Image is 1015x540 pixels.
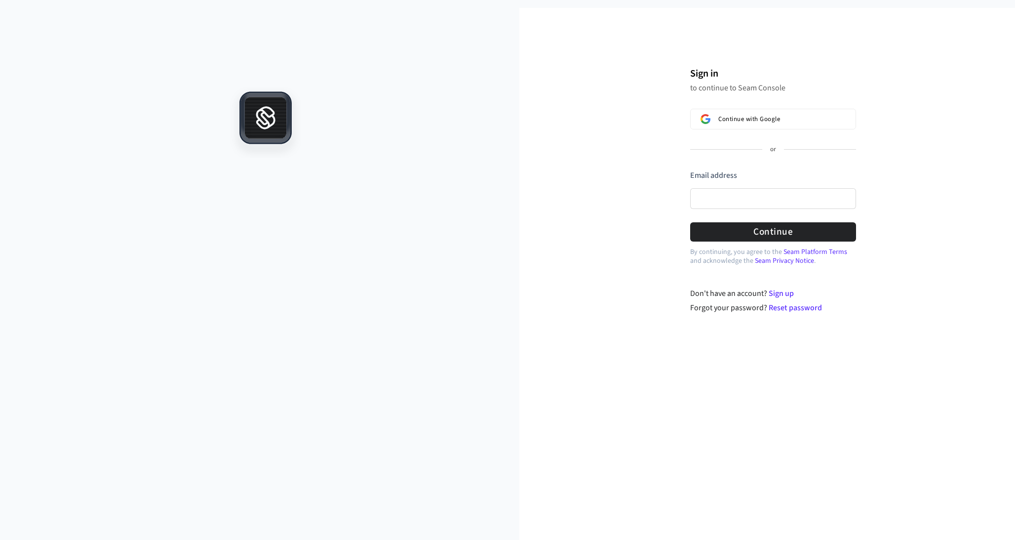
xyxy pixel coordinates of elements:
[755,256,814,266] a: Seam Privacy Notice
[770,145,776,154] p: or
[769,302,822,313] a: Reset password
[690,222,856,242] button: Continue
[690,302,857,314] div: Forgot your password?
[718,115,780,123] span: Continue with Google
[701,114,710,124] img: Sign in with Google
[783,247,847,257] a: Seam Platform Terms
[690,170,737,181] label: Email address
[690,83,856,93] p: to continue to Seam Console
[769,288,794,299] a: Sign up
[690,66,856,81] h1: Sign in
[690,109,856,129] button: Sign in with GoogleContinue with Google
[690,288,857,299] div: Don't have an account?
[690,248,856,265] p: By continuing, you agree to the and acknowledge the .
